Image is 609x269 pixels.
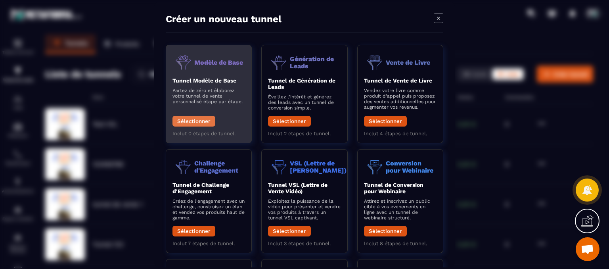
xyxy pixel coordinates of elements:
[364,77,432,84] b: Tunnel de Vente de Livre
[166,13,282,25] h4: Créer un nouveau tunnel
[194,59,243,66] p: Modèle de Base
[364,182,423,194] b: Tunnel de Conversion pour Webinaire
[172,88,245,104] p: Partez de zéro et élaborez votre tunnel de vente personnalisé étape par étape.
[172,156,194,178] img: funnel-objective-icon
[172,182,229,194] b: Tunnel de Challenge d'Engagement
[172,52,194,73] img: funnel-objective-icon
[364,88,437,110] p: Vendez votre livre comme produit d'appel puis proposez des ventes additionnelles pour augmenter v...
[172,77,236,84] b: Tunnel Modèle de Base
[364,226,407,236] button: Sélectionner
[194,160,245,174] p: Challenge d'Engagement
[172,198,245,221] p: Créez de l'engagement avec un challenge, construisez un élan et vendez vos produits haut de gamme.
[268,226,311,236] button: Sélectionner
[364,116,407,127] button: Sélectionner
[172,116,215,127] button: Sélectionner
[172,226,215,236] button: Sélectionner
[290,160,347,174] p: VSL (Lettre de [PERSON_NAME])
[268,77,335,90] b: Tunnel de Génération de Leads
[364,131,437,136] p: Inclut 4 étapes de tunnel.
[268,198,341,221] p: Exploitez la puissance de la vidéo pour présenter et vendre vos produits à travers un tunnel VSL ...
[364,156,386,178] img: funnel-objective-icon
[386,59,430,66] p: Vente de Livre
[268,94,341,111] p: Éveillez l'intérêt et générez des leads avec un tunnel de conversion simple.
[172,240,245,246] p: Inclut 7 étapes de tunnel.
[268,182,327,194] b: Tunnel VSL (Lettre de Vente Vidéo)
[268,240,341,246] p: Inclut 3 étapes de tunnel.
[290,56,341,69] p: Génération de Leads
[386,160,437,174] p: Conversion pour Webinaire
[364,198,437,221] p: Attirez et inscrivez un public ciblé à vos événements en ligne avec un tunnel de webinaire struct...
[268,116,311,127] button: Sélectionner
[268,52,290,73] img: funnel-objective-icon
[172,131,245,136] p: Inclut 0 étapes de tunnel.
[268,131,341,136] p: Inclut 2 étapes de tunnel.
[364,240,437,246] p: Inclut 8 étapes de tunnel.
[576,237,599,261] a: Ouvrir le chat
[364,52,386,73] img: funnel-objective-icon
[268,156,290,178] img: funnel-objective-icon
